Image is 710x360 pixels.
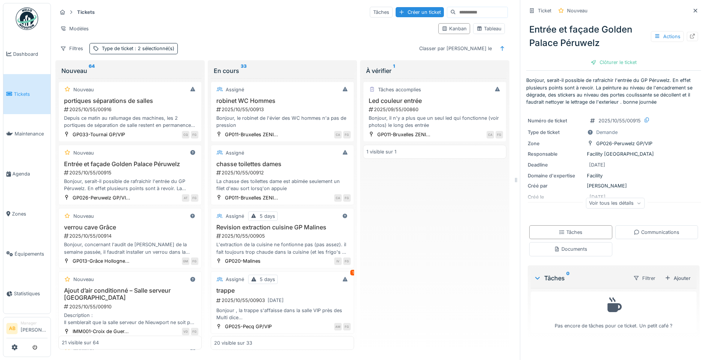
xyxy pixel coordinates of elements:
[225,194,278,201] div: GP011-Bruxelles ZENI...
[3,34,51,74] a: Dashboard
[496,131,503,138] div: FG
[528,150,584,158] div: Responsable
[526,20,701,53] div: Entrée et façade Golden Palace Péruwelz
[589,161,605,168] div: [DATE]
[62,287,198,301] h3: Ajout d’air conditionné – Salle serveur [GEOGRAPHIC_DATA]
[73,328,129,335] div: IMM001-Croix de Guer...
[528,172,700,179] div: Facility
[662,273,694,283] div: Ajouter
[368,106,503,113] div: 2025/09/55/00860
[260,276,275,283] div: 5 days
[566,274,570,283] sup: 0
[214,287,351,294] h3: trappe
[343,323,351,330] div: FG
[3,154,51,194] a: Agenda
[377,131,430,138] div: GP011-Bruxelles ZENI...
[57,23,92,34] div: Modèles
[598,117,641,124] div: 2025/10/55/00915
[214,307,351,321] div: Bonjour , la trappe s'affaisse dans la salle VIP près des Multi dice bien à vous
[214,66,351,75] div: En cours
[528,172,584,179] div: Domaine d'expertise
[343,131,351,138] div: FG
[538,7,551,14] div: Ticket
[182,257,189,265] div: GM
[334,131,342,138] div: CA
[634,229,679,236] div: Communications
[559,229,582,236] div: Tâches
[57,43,86,54] div: Filtres
[182,328,189,335] div: VD
[241,66,247,75] sup: 33
[63,169,198,176] div: 2025/10/55/00915
[62,161,198,168] h3: Entrée et façade Golden Palace Péruwelz
[63,303,198,310] div: 2025/10/55/00910
[366,97,503,104] h3: Led couleur entrée
[225,323,272,330] div: GP025-Pecq GP/VIP
[216,232,351,240] div: 2025/10/55/00905
[62,97,198,104] h3: portiques séparations de salles
[416,43,495,54] div: Classer par [PERSON_NAME] le
[596,129,618,136] div: Demande
[334,323,342,330] div: AM
[226,213,244,220] div: Assigné
[3,234,51,274] a: Équipements
[73,86,94,93] div: Nouveau
[73,131,125,138] div: GP033-Tournai GP/VIP
[6,323,18,334] li: AB
[260,213,275,220] div: 5 days
[370,7,393,18] div: Tâches
[191,328,198,335] div: FG
[89,66,95,75] sup: 64
[12,170,48,177] span: Agenda
[182,131,189,138] div: CQ
[526,77,701,106] p: Bonjour, serait-il possible de rafraichir l'entrée du GP Péruwelz. En effet plusieurs points sont...
[73,149,94,156] div: Nouveau
[73,213,94,220] div: Nouveau
[225,131,278,138] div: GP011-Bruxelles ZENI...
[21,320,48,336] li: [PERSON_NAME]
[216,106,351,113] div: 2025/10/55/00913
[396,7,444,17] div: Créer un ticket
[226,86,244,93] div: Assigné
[554,245,587,253] div: Documents
[3,274,51,314] a: Statistiques
[225,257,260,265] div: GP020-Malines
[15,130,48,137] span: Maintenance
[528,140,584,147] div: Zone
[528,117,584,124] div: Numéro de ticket
[73,194,130,201] div: GP026-Peruwelz GP/VI...
[214,224,351,231] h3: Revision extraction cuisine GP Malines
[442,25,467,32] div: Kanban
[214,241,351,255] div: L'extraction de la cuisine ne fontionne pas (pas assez). il fait toujours trop chaude dans la cui...
[378,86,421,93] div: Tâches accomplies
[62,224,198,231] h3: verrou cave Grâce
[343,194,351,202] div: FG
[366,115,503,129] div: Bonjour, il n'y a plus que un seul led qui fonctionne (voir photos) le long des entrée
[366,66,503,75] div: À vérifier
[226,149,244,156] div: Assigné
[586,198,645,208] div: Voir tous les détails
[191,131,198,138] div: FG
[214,115,351,129] div: Bonjour, le robinet de l'évier des WC hommes n'a pas de pression
[73,276,94,283] div: Nouveau
[528,150,700,158] div: Facility [GEOGRAPHIC_DATA]
[102,45,174,52] div: Type de ticket
[182,194,189,202] div: AT
[12,210,48,217] span: Zones
[13,51,48,58] span: Dashboard
[393,66,395,75] sup: 1
[214,97,351,104] h3: robinet WC Hommes
[528,182,700,189] div: [PERSON_NAME]
[214,339,252,347] div: 20 visible sur 33
[528,161,584,168] div: Deadline
[62,339,99,347] div: 21 visible sur 64
[630,273,659,284] div: Filtrer
[216,169,351,176] div: 2025/10/55/00912
[334,257,342,265] div: IV
[3,74,51,114] a: Tickets
[62,312,198,326] div: Description : Il semblerait que la salle serveur de Nieuwport ne soit pas équipée d’air condition...
[528,182,584,189] div: Créé par
[62,241,198,255] div: Bonjour, concernant l'audit de [PERSON_NAME] de la semaine passée, il faudrait installer un verro...
[3,114,51,154] a: Maintenance
[133,46,174,51] span: : 2 sélectionné(s)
